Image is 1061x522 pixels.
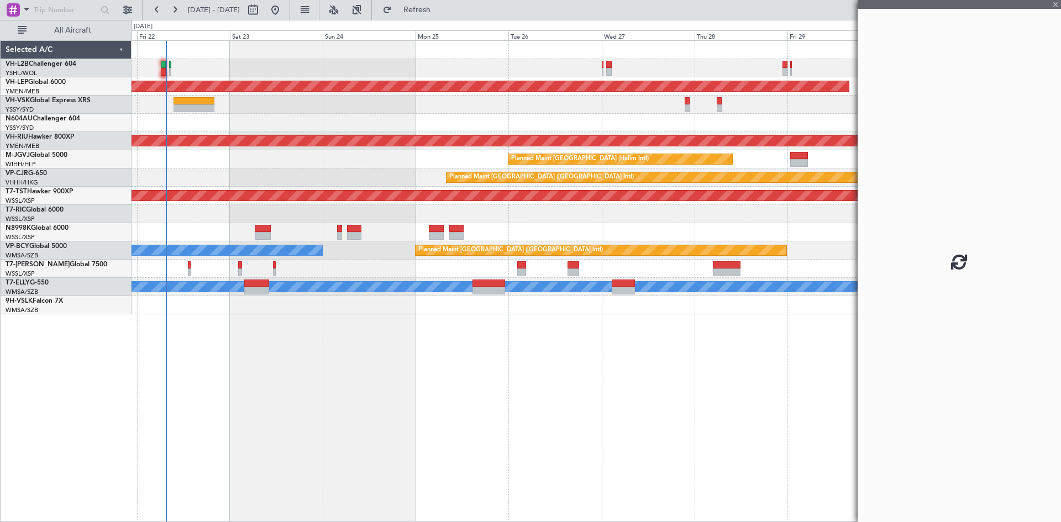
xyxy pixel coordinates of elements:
[787,30,880,40] div: Fri 29
[6,61,29,67] span: VH-L2B
[6,61,76,67] a: VH-L2BChallenger 604
[230,30,323,40] div: Sat 23
[6,251,38,260] a: WMSA/SZB
[6,97,30,104] span: VH-VSK
[6,233,35,241] a: WSSL/XSP
[6,134,74,140] a: VH-RIUHawker 800XP
[511,151,649,167] div: Planned Maint [GEOGRAPHIC_DATA] (Halim Intl)
[6,178,38,187] a: VHHH/HKG
[449,169,634,186] div: Planned Maint [GEOGRAPHIC_DATA] ([GEOGRAPHIC_DATA] Intl)
[6,306,38,314] a: WMSA/SZB
[6,261,107,268] a: T7-[PERSON_NAME]Global 7500
[6,225,31,231] span: N8998K
[6,79,28,86] span: VH-LEP
[323,30,416,40] div: Sun 24
[6,97,91,104] a: VH-VSKGlobal Express XRS
[34,2,97,18] input: Trip Number
[12,22,120,39] button: All Aircraft
[6,225,69,231] a: N8998KGlobal 6000
[394,6,440,14] span: Refresh
[6,188,27,195] span: T7-TST
[6,170,28,177] span: VP-CJR
[6,243,67,250] a: VP-BCYGlobal 5000
[508,30,601,40] div: Tue 26
[134,22,153,31] div: [DATE]
[6,79,66,86] a: VH-LEPGlobal 6000
[6,124,34,132] a: YSSY/SYD
[6,280,49,286] a: T7-ELLYG-550
[6,69,37,77] a: YSHL/WOL
[602,30,695,40] div: Wed 27
[6,87,39,96] a: YMEN/MEB
[416,30,508,40] div: Mon 25
[6,207,26,213] span: T7-RIC
[6,261,70,268] span: T7-[PERSON_NAME]
[6,160,36,168] a: WIHH/HLP
[6,188,73,195] a: T7-TSTHawker 900XP
[6,152,30,159] span: M-JGVJ
[6,288,38,296] a: WMSA/SZB
[188,5,240,15] span: [DATE] - [DATE]
[6,270,35,278] a: WSSL/XSP
[6,298,63,304] a: 9H-VSLKFalcon 7X
[6,215,35,223] a: WSSL/XSP
[6,115,33,122] span: N604AU
[6,115,80,122] a: N604AUChallenger 604
[6,142,39,150] a: YMEN/MEB
[6,170,47,177] a: VP-CJRG-650
[377,1,444,19] button: Refresh
[6,280,30,286] span: T7-ELLY
[137,30,230,40] div: Fri 22
[6,298,33,304] span: 9H-VSLK
[6,106,34,114] a: YSSY/SYD
[6,134,28,140] span: VH-RIU
[418,242,603,259] div: Planned Maint [GEOGRAPHIC_DATA] ([GEOGRAPHIC_DATA] Intl)
[29,27,117,34] span: All Aircraft
[6,207,64,213] a: T7-RICGlobal 6000
[6,152,67,159] a: M-JGVJGlobal 5000
[6,197,35,205] a: WSSL/XSP
[6,243,29,250] span: VP-BCY
[695,30,787,40] div: Thu 28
